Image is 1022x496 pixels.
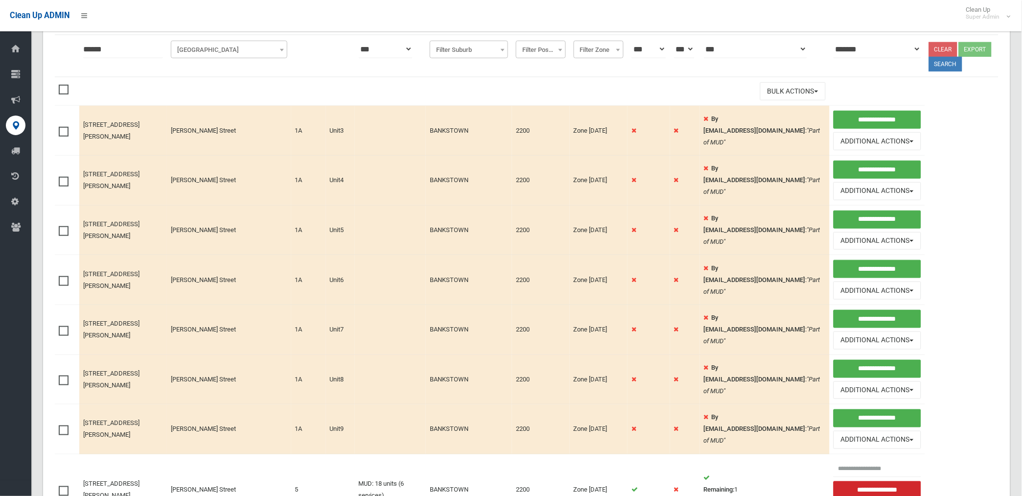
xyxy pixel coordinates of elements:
td: Unit5 [326,205,355,255]
button: Export [959,42,992,57]
button: Search [929,57,962,71]
span: Clean Up ADMIN [10,11,70,20]
td: 2200 [512,305,570,355]
strong: Remaining: [704,486,735,494]
td: 1A [291,354,326,404]
button: Additional Actions [834,431,922,449]
a: [STREET_ADDRESS][PERSON_NAME] [83,420,139,439]
td: 1A [291,404,326,454]
button: Additional Actions [834,182,922,200]
td: Unit7 [326,305,355,355]
a: Clear [929,42,957,57]
td: : [700,354,830,404]
td: : [700,205,830,255]
td: 1A [291,205,326,255]
td: 2200 [512,106,570,156]
td: [PERSON_NAME] Street [167,404,291,454]
td: [PERSON_NAME] Street [167,354,291,404]
td: Zone [DATE] [570,354,628,404]
a: [STREET_ADDRESS][PERSON_NAME] [83,170,139,189]
td: 2200 [512,404,570,454]
a: [STREET_ADDRESS][PERSON_NAME] [83,220,139,239]
td: Unit9 [326,404,355,454]
td: Zone [DATE] [570,305,628,355]
a: [STREET_ADDRESS][PERSON_NAME] [83,370,139,389]
td: Unit6 [326,255,355,305]
em: "Part of MUD" [704,425,820,445]
span: Filter Street [171,41,287,58]
td: [PERSON_NAME] Street [167,106,291,156]
strong: By [EMAIL_ADDRESS][DOMAIN_NAME] [704,414,806,433]
small: Super Admin [966,13,1000,21]
td: Zone [DATE] [570,205,628,255]
td: 2200 [512,354,570,404]
button: Additional Actions [834,331,922,350]
td: : [700,255,830,305]
td: Zone [DATE] [570,106,628,156]
em: "Part of MUD" [704,226,820,245]
td: [PERSON_NAME] Street [167,255,291,305]
em: "Part of MUD" [704,176,820,195]
td: Unit4 [326,156,355,206]
td: : [700,404,830,454]
td: BANKSTOWN [426,156,512,206]
strong: By [EMAIL_ADDRESS][DOMAIN_NAME] [704,115,806,134]
button: Bulk Actions [760,82,826,100]
td: 2200 [512,205,570,255]
a: [STREET_ADDRESS][PERSON_NAME] [83,270,139,289]
em: "Part of MUD" [704,127,820,146]
td: : [700,106,830,156]
td: 1A [291,305,326,355]
span: Filter Postcode [518,43,563,57]
span: Filter Zone [576,43,622,57]
button: Additional Actions [834,232,922,250]
span: Filter Postcode [516,41,566,58]
td: Zone [DATE] [570,255,628,305]
td: Zone [DATE] [570,156,628,206]
td: BANKSTOWN [426,305,512,355]
td: 1A [291,156,326,206]
td: BANKSTOWN [426,404,512,454]
span: Filter Suburb [432,43,506,57]
button: Additional Actions [834,132,922,150]
td: BANKSTOWN [426,354,512,404]
span: Filter Zone [574,41,624,58]
td: [PERSON_NAME] Street [167,305,291,355]
a: [STREET_ADDRESS][PERSON_NAME] [83,121,139,140]
td: [PERSON_NAME] Street [167,205,291,255]
span: Filter Street [173,43,284,57]
strong: By [EMAIL_ADDRESS][DOMAIN_NAME] [704,264,806,283]
em: "Part of MUD" [704,276,820,295]
button: Additional Actions [834,282,922,300]
span: Clean Up [961,6,1010,21]
td: 2200 [512,156,570,206]
td: BANKSTOWN [426,205,512,255]
em: "Part of MUD" [704,326,820,345]
td: 1A [291,106,326,156]
td: Unit3 [326,106,355,156]
em: "Part of MUD" [704,376,820,395]
button: Additional Actions [834,381,922,400]
span: Filter Suburb [430,41,508,58]
td: 1A [291,255,326,305]
td: : [700,156,830,206]
td: [PERSON_NAME] Street [167,156,291,206]
td: Unit8 [326,354,355,404]
td: BANKSTOWN [426,255,512,305]
td: BANKSTOWN [426,106,512,156]
td: 2200 [512,255,570,305]
td: Zone [DATE] [570,404,628,454]
td: : [700,305,830,355]
a: [STREET_ADDRESS][PERSON_NAME] [83,320,139,339]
